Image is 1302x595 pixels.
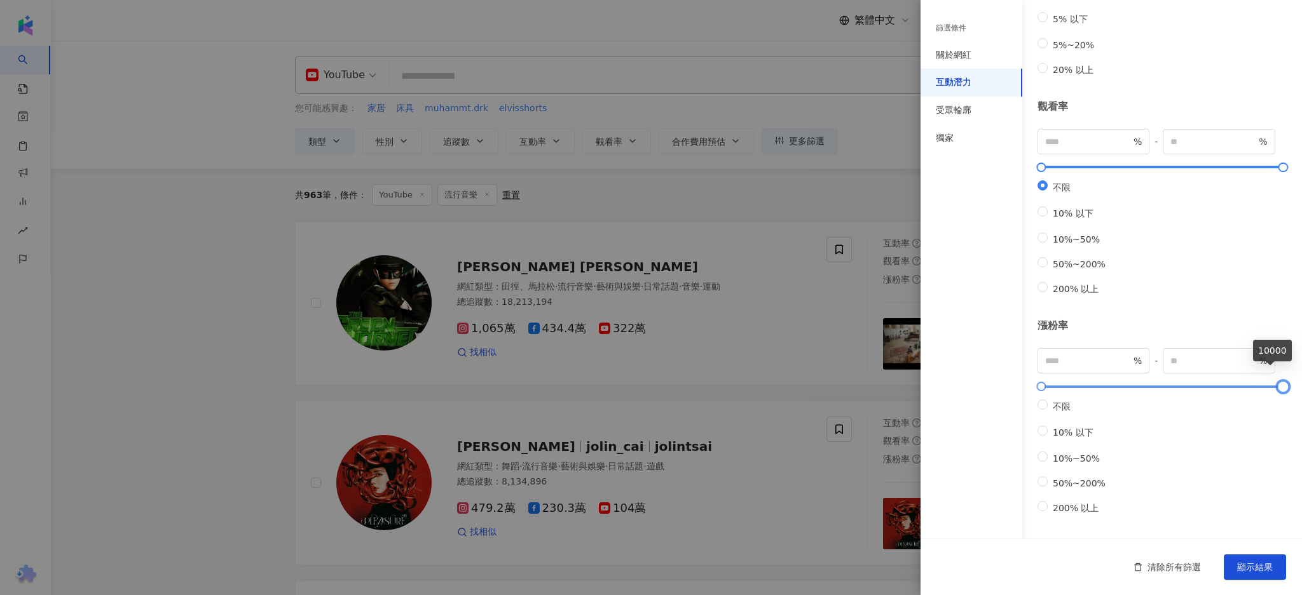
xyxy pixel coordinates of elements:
[1134,354,1142,368] span: %
[936,132,954,145] div: 獨家
[1048,208,1099,218] span: 10% 以下
[1134,135,1142,149] span: %
[936,104,971,117] div: 受眾輪廓
[1048,453,1105,464] span: 10%~50%
[1048,478,1111,488] span: 50%~200%
[936,23,966,34] div: 篩選條件
[1121,554,1214,580] button: 清除所有篩選
[1038,100,1287,114] div: 觀看率
[1048,259,1111,269] span: 50%~200%
[1038,319,1287,333] div: 漲粉率
[1048,14,1093,24] span: 5% 以下
[1148,562,1201,572] span: 清除所有篩選
[1048,182,1076,192] span: 不限
[1048,427,1099,438] span: 10% 以下
[1048,401,1076,411] span: 不限
[1149,135,1163,149] span: -
[1224,554,1286,580] button: 顯示結果
[1048,234,1105,244] span: 10%~50%
[1237,562,1273,572] span: 顯示結果
[1149,354,1163,368] span: -
[936,76,971,89] div: 互動潛力
[936,49,971,62] div: 關於網紅
[1259,135,1267,149] span: %
[1048,284,1104,294] span: 200% 以上
[1134,563,1142,572] span: delete
[1253,340,1292,361] div: 10000
[1048,65,1099,75] span: 20% 以上
[1048,40,1099,50] span: 5%~20%
[1048,503,1104,513] span: 200% 以上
